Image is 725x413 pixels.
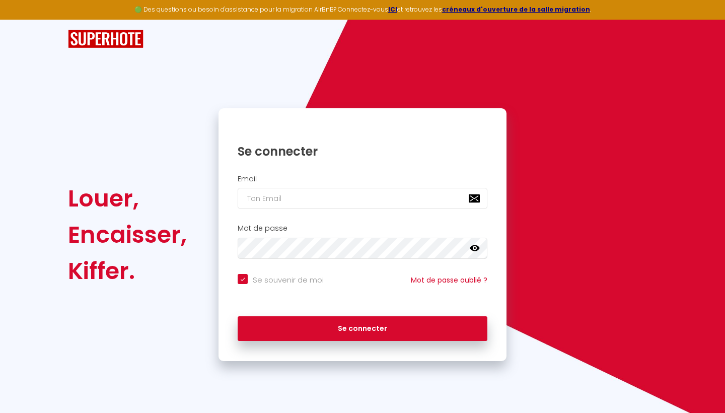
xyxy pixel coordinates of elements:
[68,217,187,253] div: Encaisser,
[388,5,397,14] a: ICI
[238,316,487,341] button: Se connecter
[238,188,487,209] input: Ton Email
[68,30,143,48] img: SuperHote logo
[68,180,187,217] div: Louer,
[411,275,487,285] a: Mot de passe oublié ?
[238,144,487,159] h1: Se connecter
[238,175,487,183] h2: Email
[442,5,590,14] a: créneaux d'ouverture de la salle migration
[68,253,187,289] div: Kiffer.
[238,224,487,233] h2: Mot de passe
